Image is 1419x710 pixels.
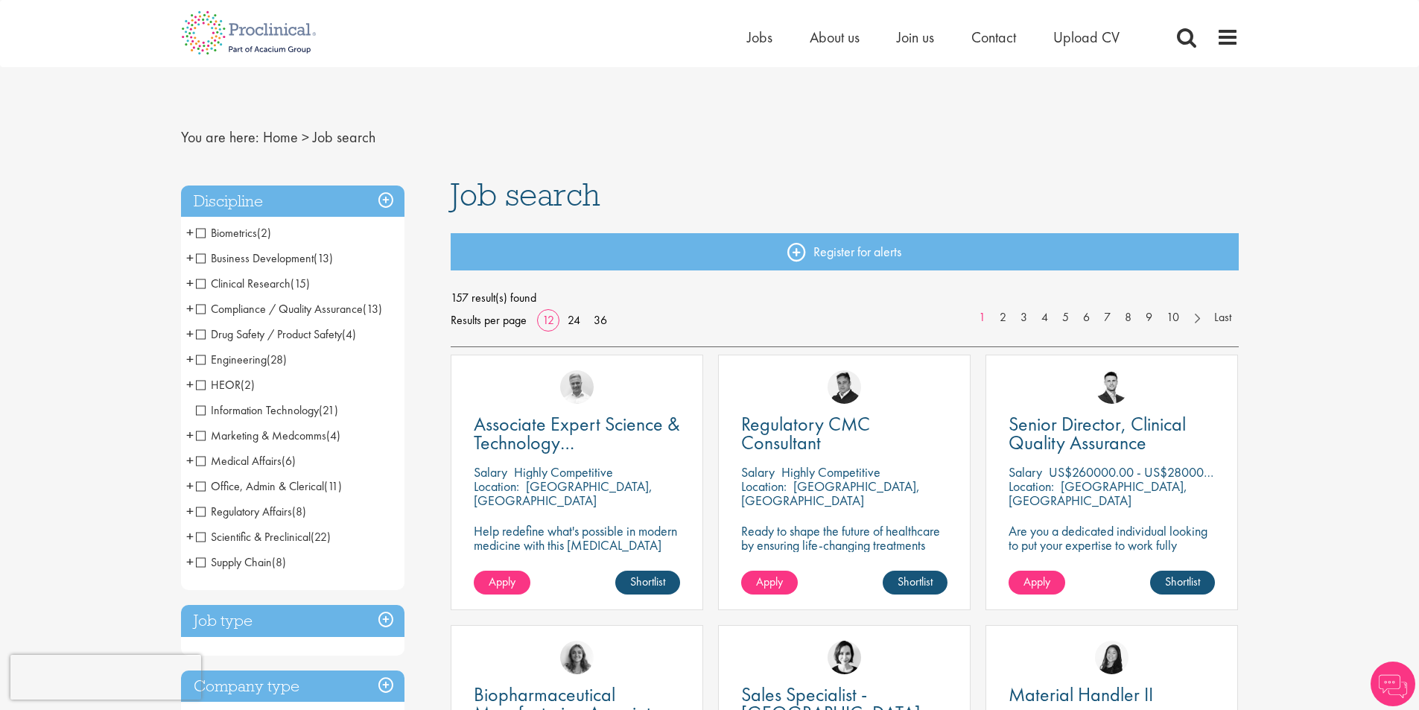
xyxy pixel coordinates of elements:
span: Engineering [196,352,287,367]
span: Clinical Research [196,276,310,291]
p: [GEOGRAPHIC_DATA], [GEOGRAPHIC_DATA] [1009,478,1187,509]
span: + [186,551,194,573]
h3: Job type [181,605,404,637]
span: Salary [474,463,507,481]
span: HEOR [196,377,241,393]
img: Peter Duvall [828,370,861,404]
img: Jackie Cerchio [560,641,594,674]
a: Regulatory CMC Consultant [741,415,947,452]
span: (2) [241,377,255,393]
span: Office, Admin & Clerical [196,478,342,494]
span: + [186,348,194,370]
a: Contact [971,28,1016,47]
p: Are you a dedicated individual looking to put your expertise to work fully flexibly in a remote p... [1009,524,1215,595]
a: 7 [1096,309,1118,326]
span: Supply Chain [196,554,272,570]
img: Joshua Godden [1095,370,1128,404]
a: Material Handler II [1009,685,1215,704]
span: Regulatory Affairs [196,504,306,519]
span: Biometrics [196,225,257,241]
span: Marketing & Medcomms [196,428,340,443]
img: Numhom Sudsok [1095,641,1128,674]
a: Associate Expert Science & Technology ([MEDICAL_DATA]) [474,415,680,452]
span: Information Technology [196,402,319,418]
span: > [302,127,309,147]
p: Help redefine what's possible in modern medicine with this [MEDICAL_DATA] Associate Expert Scienc... [474,524,680,566]
span: Office, Admin & Clerical [196,478,324,494]
a: breadcrumb link [263,127,298,147]
span: + [186,373,194,396]
a: 12 [537,312,559,328]
span: (15) [291,276,310,291]
a: 1 [971,309,993,326]
a: 24 [562,312,585,328]
a: About us [810,28,860,47]
p: Highly Competitive [514,463,613,481]
span: (13) [314,250,333,266]
a: Jobs [747,28,772,47]
a: Shortlist [615,571,680,595]
span: + [186,247,194,269]
span: (13) [363,301,382,317]
span: Salary [741,463,775,481]
span: Biometrics [196,225,271,241]
p: [GEOGRAPHIC_DATA], [GEOGRAPHIC_DATA] [741,478,920,509]
span: Results per page [451,309,527,332]
a: Senior Director, Clinical Quality Assurance [1009,415,1215,452]
span: Drug Safety / Product Safety [196,326,356,342]
span: (6) [282,453,296,469]
span: + [186,221,194,244]
a: Apply [474,571,530,595]
span: Marketing & Medcomms [196,428,326,443]
span: Apply [489,574,515,589]
a: 5 [1055,309,1076,326]
span: Senior Director, Clinical Quality Assurance [1009,411,1186,455]
img: Joshua Bye [560,370,594,404]
img: Chatbot [1371,662,1415,706]
p: [GEOGRAPHIC_DATA], [GEOGRAPHIC_DATA] [474,478,653,509]
span: Information Technology [196,402,338,418]
span: (8) [272,554,286,570]
a: 3 [1013,309,1035,326]
a: Register for alerts [451,233,1239,270]
span: + [186,297,194,320]
span: Salary [1009,463,1042,481]
span: Drug Safety / Product Safety [196,326,342,342]
span: Job search [451,174,600,215]
span: (22) [311,529,331,545]
span: Location: [1009,478,1054,495]
span: Medical Affairs [196,453,282,469]
span: (21) [319,402,338,418]
span: Clinical Research [196,276,291,291]
a: Last [1207,309,1239,326]
span: (11) [324,478,342,494]
h3: Company type [181,671,404,703]
span: Business Development [196,250,333,266]
span: Engineering [196,352,267,367]
span: Compliance / Quality Assurance [196,301,363,317]
span: Medical Affairs [196,453,296,469]
span: + [186,449,194,472]
span: Scientific & Preclinical [196,529,331,545]
a: Join us [897,28,934,47]
a: 2 [992,309,1014,326]
span: Location: [741,478,787,495]
span: Regulatory CMC Consultant [741,411,870,455]
span: HEOR [196,377,255,393]
span: + [186,272,194,294]
a: Apply [1009,571,1065,595]
a: Upload CV [1053,28,1120,47]
span: Compliance / Quality Assurance [196,301,382,317]
span: (2) [257,225,271,241]
a: 4 [1034,309,1055,326]
span: + [186,500,194,522]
